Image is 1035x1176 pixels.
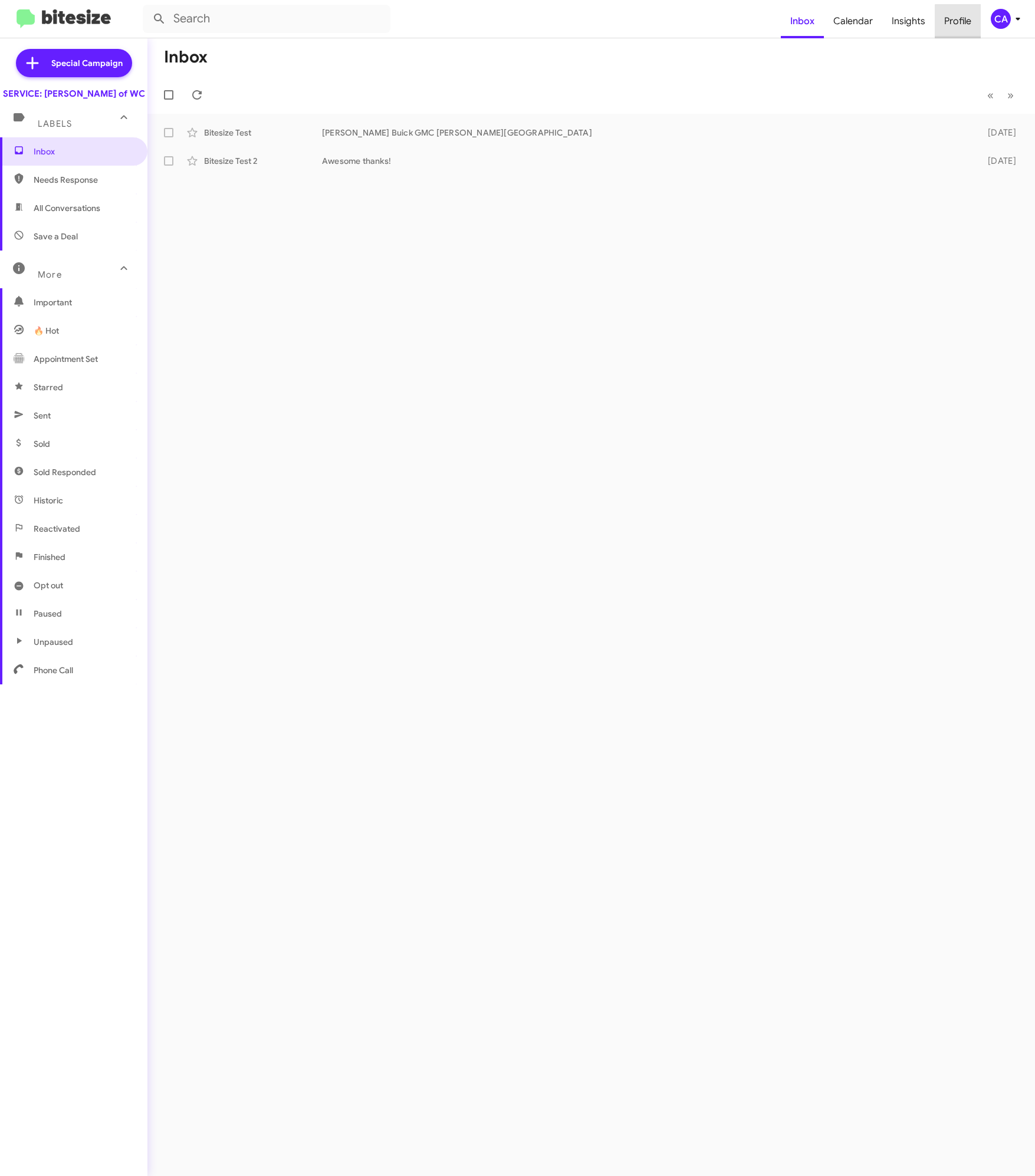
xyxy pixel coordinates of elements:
[34,174,134,186] span: Needs Response
[781,4,824,38] a: Inbox
[34,297,134,308] span: Important
[3,88,145,100] div: SERVICE: [PERSON_NAME] of WC
[38,269,62,280] span: More
[51,57,123,69] span: Special Campaign
[1007,88,1014,103] span: »
[882,4,935,38] a: Insights
[981,9,1022,29] button: CA
[1000,83,1021,107] button: Next
[935,4,981,38] a: Profile
[204,155,322,167] div: Bitesize Test 2
[980,83,1001,107] button: Previous
[34,381,63,393] span: Starred
[34,410,51,421] span: Sent
[322,155,971,167] div: Awesome thanks!
[987,88,994,103] span: «
[143,5,390,33] input: Search
[34,551,65,563] span: Finished
[34,230,78,242] span: Save a Deal
[164,48,208,67] h1: Inbox
[34,495,63,506] span: Historic
[34,325,59,337] span: 🔥 Hot
[34,523,80,535] span: Reactivated
[34,146,134,157] span: Inbox
[34,579,63,591] span: Opt out
[34,636,73,648] span: Unpaused
[34,353,98,365] span: Appointment Set
[824,4,882,38] a: Calendar
[34,466,96,478] span: Sold Responded
[204,127,322,139] div: Bitesize Test
[991,9,1011,29] div: CA
[34,608,62,620] span: Paused
[16,49,132,77] a: Special Campaign
[34,438,50,450] span: Sold
[322,127,971,139] div: [PERSON_NAME] Buick GMC [PERSON_NAME][GEOGRAPHIC_DATA]
[38,118,72,129] span: Labels
[971,127,1026,139] div: [DATE]
[34,202,100,214] span: All Conversations
[971,155,1026,167] div: [DATE]
[981,83,1021,107] nav: Page navigation example
[34,664,73,676] span: Phone Call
